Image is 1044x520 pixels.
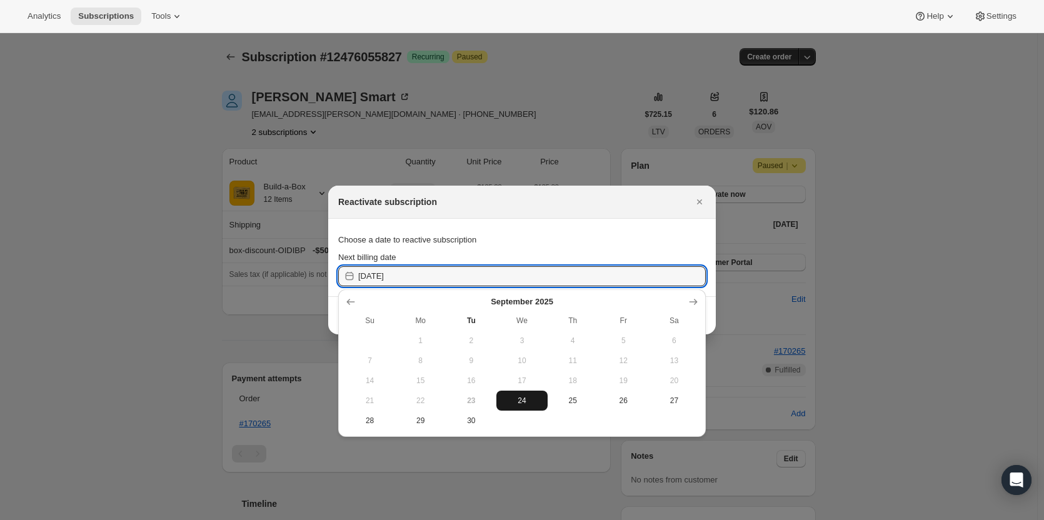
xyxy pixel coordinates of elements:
[598,391,649,411] button: Friday September 26 2025
[20,7,68,25] button: Analytics
[501,356,542,366] span: 10
[654,316,695,326] span: Sa
[496,391,547,411] button: Wednesday September 24 2025
[501,396,542,406] span: 24
[548,391,598,411] button: Thursday September 25 2025
[400,316,441,326] span: Mo
[395,371,446,391] button: Monday September 15 2025
[598,351,649,371] button: Friday September 12 2025
[338,196,437,208] h2: Reactivate subscription
[451,336,491,346] span: 2
[395,391,446,411] button: Monday September 22 2025
[685,293,702,311] button: Show next month, October 2025
[395,311,446,331] th: Monday
[338,252,396,262] span: Next billing date
[598,331,649,351] button: Friday September 5 2025
[451,316,491,326] span: Tu
[926,11,943,21] span: Help
[496,331,547,351] button: Wednesday September 3 2025
[344,411,395,431] button: Sunday September 28 2025
[649,371,700,391] button: Saturday September 20 2025
[349,396,390,406] span: 21
[395,351,446,371] button: Monday September 8 2025
[603,356,644,366] span: 12
[349,416,390,426] span: 28
[649,391,700,411] button: Saturday September 27 2025
[603,336,644,346] span: 5
[344,371,395,391] button: Sunday September 14 2025
[548,351,598,371] button: Thursday September 11 2025
[344,311,395,331] th: Sunday
[654,396,695,406] span: 27
[151,11,171,21] span: Tools
[598,371,649,391] button: Friday September 19 2025
[446,371,496,391] button: Tuesday September 16 2025
[451,396,491,406] span: 23
[344,391,395,411] button: Sunday September 21 2025
[349,356,390,366] span: 7
[603,316,644,326] span: Fr
[71,7,141,25] button: Subscriptions
[344,351,395,371] button: Sunday September 7 2025
[496,351,547,371] button: Wednesday September 10 2025
[342,293,359,311] button: Show previous month, August 2025
[986,11,1016,21] span: Settings
[906,7,963,25] button: Help
[28,11,61,21] span: Analytics
[501,336,542,346] span: 3
[496,371,547,391] button: Wednesday September 17 2025
[691,193,708,211] button: Close
[553,336,593,346] span: 4
[553,356,593,366] span: 11
[496,311,547,331] th: Wednesday
[451,416,491,426] span: 30
[78,11,134,21] span: Subscriptions
[654,336,695,346] span: 6
[451,376,491,386] span: 16
[400,336,441,346] span: 1
[501,316,542,326] span: We
[144,7,191,25] button: Tools
[649,331,700,351] button: Saturday September 6 2025
[553,396,593,406] span: 25
[400,376,441,386] span: 15
[654,376,695,386] span: 20
[654,356,695,366] span: 13
[553,376,593,386] span: 18
[451,356,491,366] span: 9
[395,411,446,431] button: Monday September 29 2025
[649,351,700,371] button: Saturday September 13 2025
[400,416,441,426] span: 29
[548,311,598,331] th: Thursday
[400,396,441,406] span: 22
[338,229,706,251] div: Choose a date to reactive subscription
[395,331,446,351] button: Monday September 1 2025
[400,356,441,366] span: 8
[598,311,649,331] th: Friday
[603,396,644,406] span: 26
[548,371,598,391] button: Thursday September 18 2025
[349,376,390,386] span: 14
[446,331,496,351] button: Tuesday September 2 2025
[349,316,390,326] span: Su
[446,311,496,331] th: Tuesday
[966,7,1024,25] button: Settings
[446,351,496,371] button: Tuesday September 9 2025
[649,311,700,331] th: Saturday
[501,376,542,386] span: 17
[446,411,496,431] button: Tuesday September 30 2025
[1001,465,1031,495] div: Open Intercom Messenger
[548,331,598,351] button: Thursday September 4 2025
[446,391,496,411] button: Today Tuesday September 23 2025
[553,316,593,326] span: Th
[603,376,644,386] span: 19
